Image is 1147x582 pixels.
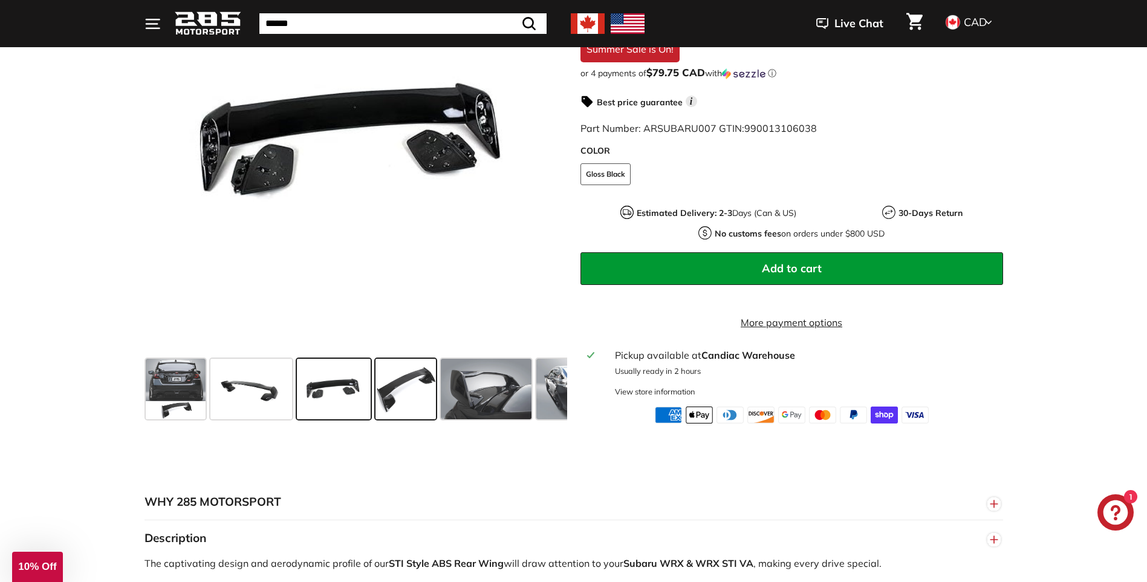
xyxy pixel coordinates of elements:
[871,407,898,423] img: shopify_pay
[580,36,680,62] div: Summer Sale is On!
[701,349,795,361] strong: Candiac Warehouse
[762,261,822,275] span: Add to cart
[18,561,56,572] span: 10% Off
[259,13,547,34] input: Search
[646,66,705,79] span: $79.75 CAD
[722,68,765,79] img: Sezzle
[389,557,429,569] strong: STI Style
[580,252,1003,285] button: Add to cart
[597,97,683,108] strong: Best price guarantee
[12,552,63,582] div: 10% Off
[834,16,883,31] span: Live Chat
[637,208,732,218] strong: Estimated Delivery: 2-3
[623,557,753,569] strong: Subaru WRX & WRX STI VA
[744,122,817,134] span: 990013106038
[615,386,695,397] div: View store information
[655,407,682,423] img: american_express
[778,407,805,423] img: google_pay
[580,122,817,134] span: Part Number: ARSUBARU007 GTIN:
[580,145,1003,157] label: COLOR
[175,10,241,38] img: Logo_285_Motorsport_areodynamics_components
[145,484,1003,520] button: WHY 285 MOTORSPORT
[715,227,885,240] p: on orders under $800 USD
[145,520,1003,557] button: Description
[615,365,995,377] p: Usually ready in 2 hours
[964,15,987,29] span: CAD
[686,407,713,423] img: apple_pay
[840,407,867,423] img: paypal
[686,96,697,107] span: i
[747,407,775,423] img: discover
[715,228,781,239] strong: No customs fees
[801,8,899,39] button: Live Chat
[580,67,1003,79] div: or 4 payments of$79.75 CADwithSezzle Click to learn more about Sezzle
[898,208,963,218] strong: 30-Days Return
[637,207,796,220] p: Days (Can & US)
[1094,494,1137,534] inbox-online-store-chat: Shopify online store chat
[716,407,744,423] img: diners_club
[432,557,452,569] strong: ABS
[615,348,995,362] div: Pickup available at
[580,315,1003,330] a: More payment options
[809,407,836,423] img: master
[454,557,504,569] strong: Rear Wing
[580,67,1003,79] div: or 4 payments of with
[899,3,930,44] a: Cart
[902,407,929,423] img: visa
